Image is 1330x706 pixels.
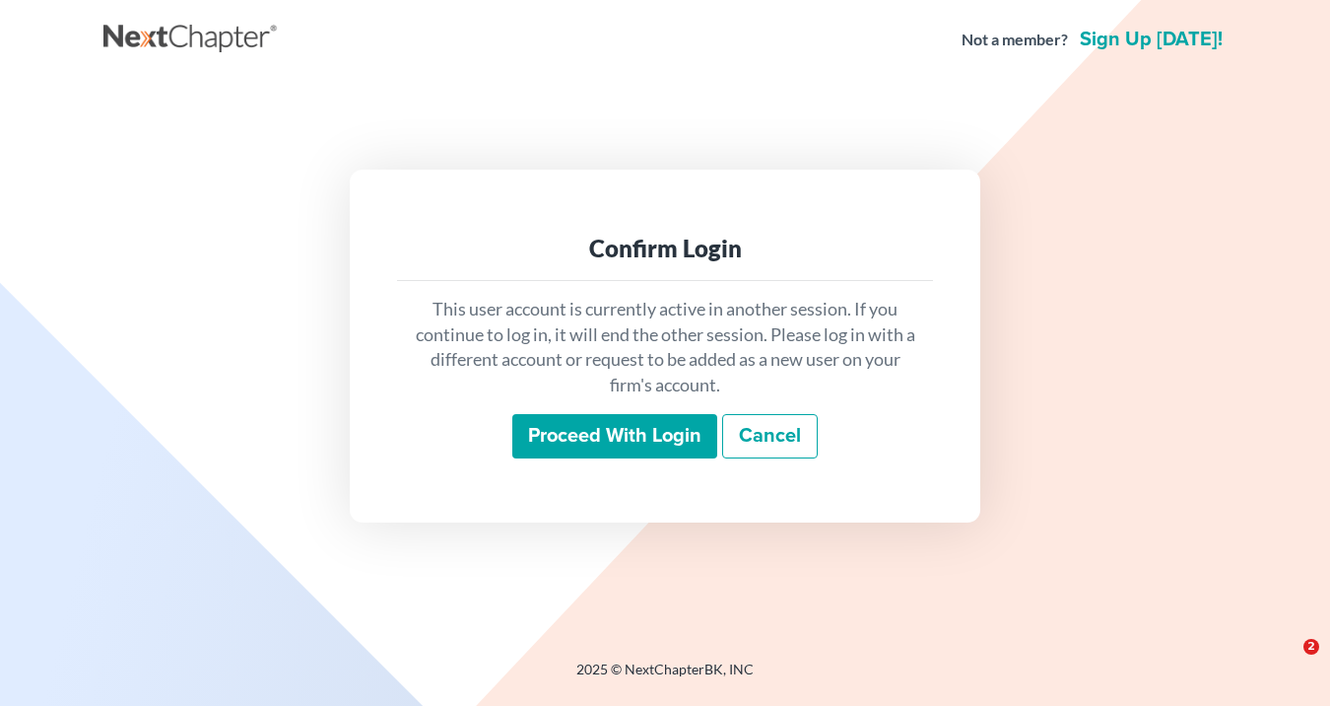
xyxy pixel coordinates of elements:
[722,414,818,459] a: Cancel
[1263,639,1310,686] iframe: Intercom live chat
[103,660,1227,695] div: 2025 © NextChapterBK, INC
[962,29,1068,51] strong: Not a member?
[512,414,717,459] input: Proceed with login
[1303,639,1319,655] span: 2
[413,297,917,398] p: This user account is currently active in another session. If you continue to log in, it will end ...
[1076,30,1227,49] a: Sign up [DATE]!
[413,233,917,264] div: Confirm Login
